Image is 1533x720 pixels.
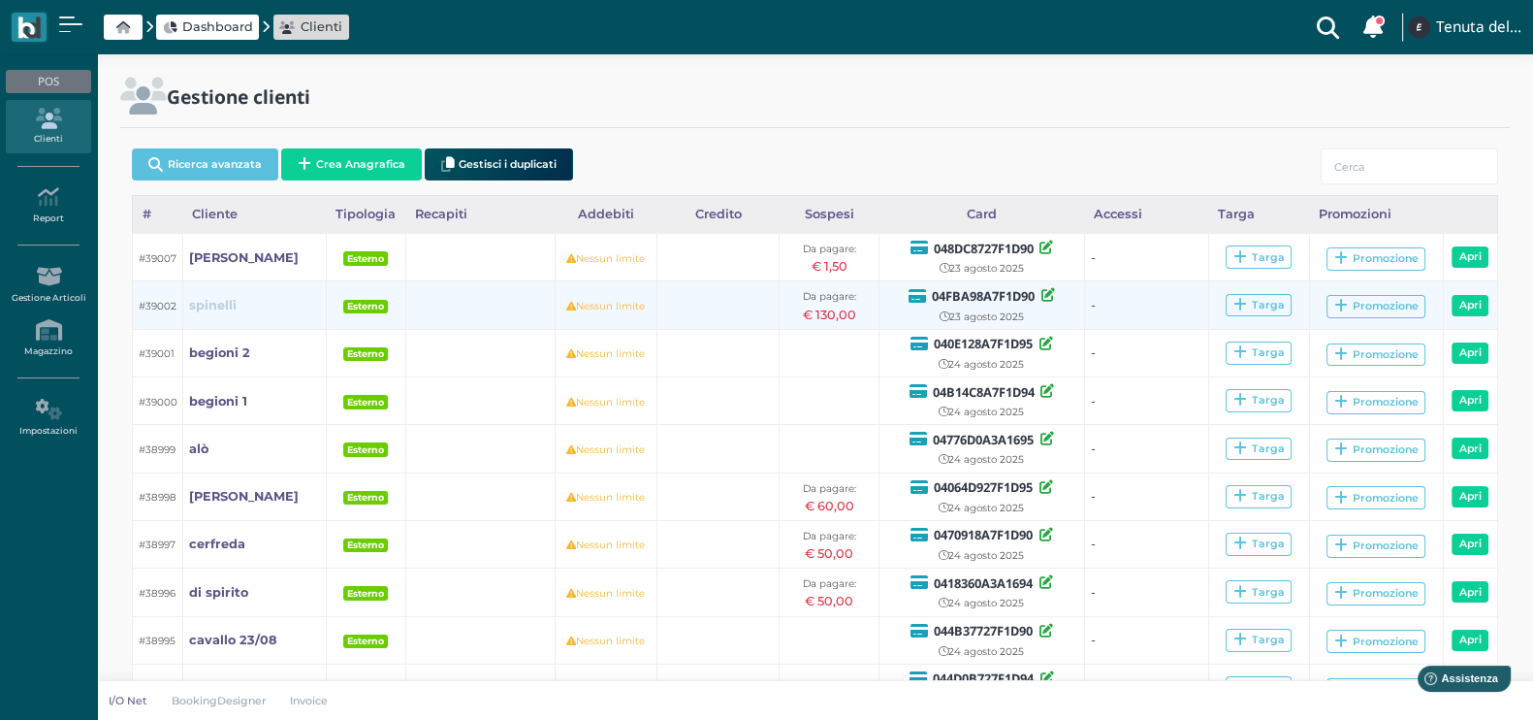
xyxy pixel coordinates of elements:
div: Promozione [1334,442,1419,457]
img: ... [1408,16,1429,38]
div: Targa [1232,537,1284,551]
td: - [1085,281,1208,329]
a: begioni 2 [189,344,250,362]
a: Clienti [6,100,90,153]
small: 24 agosto 2025 [939,453,1024,466]
span: Clienti [301,17,342,36]
b: spinelli [189,298,237,312]
div: Promozioni [1309,196,1443,233]
div: Targa [1232,345,1284,360]
a: cerfreda [189,535,245,553]
div: Cliente [183,196,327,233]
a: Dashboard [163,17,253,36]
td: - [1085,520,1208,568]
div: Accessi [1085,196,1208,233]
b: 0418360A3A1694 [934,574,1033,592]
button: Crea Anagrafica [281,148,422,180]
div: Targa [1232,298,1284,312]
b: cavallo 23/08 [189,633,276,647]
b: begioni 1 [189,394,247,409]
small: 24 agosto 2025 [939,358,1024,371]
small: Nessun limite [566,539,645,551]
div: Targa [1232,393,1284,408]
a: ... Tenuta del Barco [1405,4,1521,50]
b: 04776D0A3A1695 [933,431,1034,448]
a: Invoice [278,693,341,708]
b: Esterno [347,253,384,264]
iframe: Help widget launcher [1395,660,1517,704]
div: Card [878,196,1084,233]
a: Apri [1452,295,1488,316]
div: POS [6,70,90,93]
div: € 130,00 [785,306,873,324]
b: 048DC8727F1D90 [934,240,1034,257]
small: Da pagare: [803,530,856,542]
small: #39002 [139,300,176,312]
h2: Gestione clienti [167,86,310,107]
b: 044B37727F1D90 [934,622,1033,639]
td: - [1085,234,1208,281]
div: Credito [656,196,780,233]
div: € 60,00 [785,497,873,515]
a: Gestione Articoli [6,258,90,311]
small: 24 agosto 2025 [939,597,1024,609]
div: Addebiti [556,196,657,233]
button: Ricerca avanzata [132,148,278,180]
td: - [1085,425,1208,473]
b: 044D0B727F1D94 [933,670,1034,687]
small: Nessun limite [566,252,645,265]
td: - [1085,616,1208,664]
a: Clienti [279,17,342,36]
b: Esterno [347,444,384,455]
small: Nessun limite [566,587,645,600]
a: di spirito [189,583,248,602]
small: Da pagare: [803,577,856,590]
a: [PERSON_NAME] [189,487,299,506]
small: Nessun limite [566,443,645,456]
b: 04064D927F1D95 [934,478,1033,496]
b: begioni 2 [189,345,250,360]
div: # [133,196,183,233]
small: Nessun limite [566,300,645,312]
h4: Tenuta del Barco [1436,19,1521,36]
div: Targa [1232,250,1284,265]
img: logo [17,16,40,39]
div: Targa [1232,489,1284,504]
input: Cerca [1321,148,1498,184]
div: Promozione [1334,586,1419,601]
small: Nessun limite [566,491,645,504]
small: 24 agosto 2025 [939,502,1024,514]
b: Esterno [347,301,384,311]
a: cavallo 23/08 [189,631,276,649]
small: #39000 [139,396,177,409]
small: #39007 [139,252,176,265]
small: #39001 [139,347,175,360]
div: Promozione [1334,491,1419,506]
div: Promozione [1334,251,1419,266]
b: Esterno [347,348,384,359]
div: Promozione [1334,395,1419,409]
a: Report [6,179,90,232]
div: Targa [1208,196,1309,233]
a: [PERSON_NAME] [189,678,299,697]
b: 04FBA98A7F1D90 [932,287,1035,305]
td: - [1085,329,1208,376]
a: Apri [1452,486,1488,507]
button: Gestisci i duplicati [425,148,573,180]
a: Apri [1452,390,1488,411]
b: 040E128A7F1D95 [934,335,1033,352]
div: € 50,00 [785,592,873,610]
a: Apri [1452,630,1488,651]
b: Esterno [347,636,384,646]
a: [PERSON_NAME] [189,248,299,267]
div: Promozione [1334,347,1419,362]
a: Impostazioni [6,391,90,444]
small: 24 agosto 2025 [939,645,1024,658]
div: Tipologia [326,196,405,233]
b: Esterno [347,492,384,503]
td: - [1085,377,1208,425]
small: Nessun limite [566,347,645,360]
b: Esterno [347,397,384,408]
a: Apri [1452,534,1488,555]
b: 04B14C8A7F1D94 [933,383,1035,401]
